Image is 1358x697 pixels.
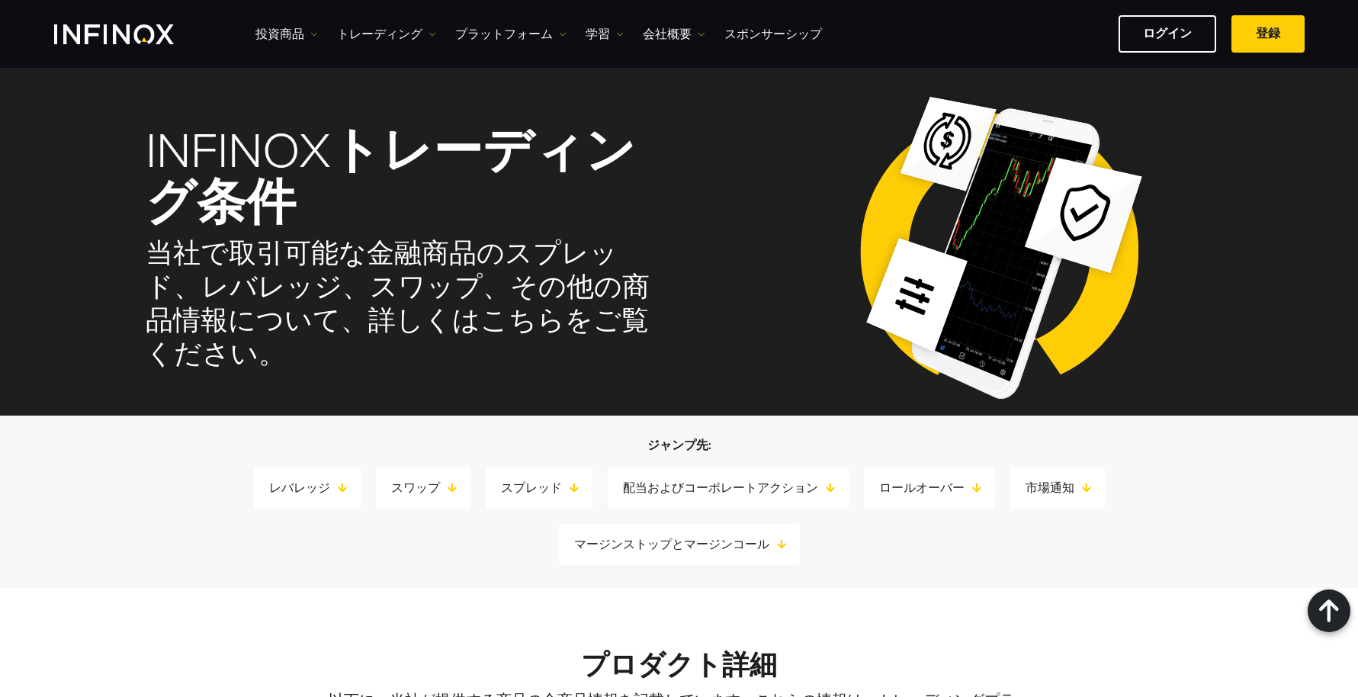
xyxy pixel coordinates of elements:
strong: プロダクト詳細 [581,649,777,682]
a: 配当およびコーポレートアクション [623,477,849,499]
strong: ジャンプ先: [647,438,711,453]
a: 学習 [586,25,624,43]
a: マージンストップとマージンコール [574,534,800,555]
a: 市場通知 [1026,477,1105,499]
a: INFINOX Logo [54,24,210,44]
a: トレーディング [337,25,436,43]
a: レバレッジ [269,477,361,499]
a: 会社概要 [643,25,705,43]
a: スポンサーシップ [724,25,822,43]
h2: 当社で取引可能な金融商品のスプレッド、レバレッジ、スワップ、その他の商品情報について、詳しくはこちらをご覧ください。 [146,237,658,371]
a: 登録 [1231,15,1305,53]
strong: トレーディング条件 [146,121,636,233]
a: スプレッド [501,477,592,499]
a: 投資商品 [255,25,318,43]
h1: INFINOX [146,126,658,230]
a: スワップ [391,477,470,499]
a: プラットフォーム [455,25,567,43]
a: ロールオーバー [879,477,995,499]
a: ログイン [1119,15,1216,53]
